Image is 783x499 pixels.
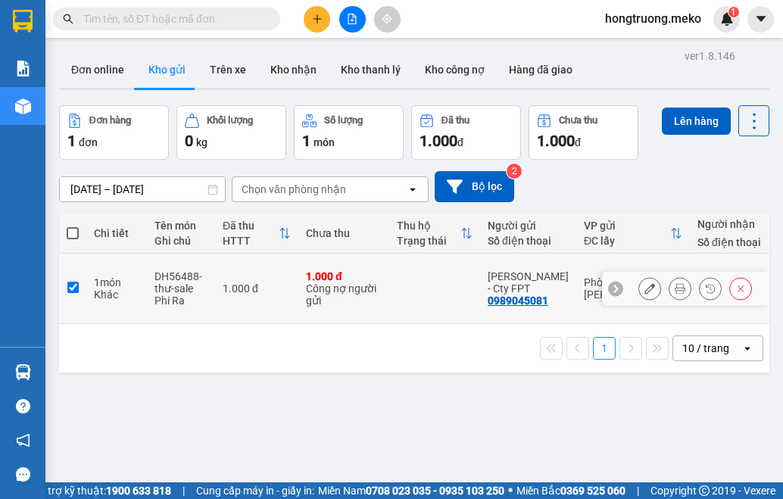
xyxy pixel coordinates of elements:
[731,7,736,17] span: 1
[741,342,753,354] svg: open
[662,108,731,135] button: Lên hàng
[302,132,310,150] span: 1
[497,51,585,88] button: Hàng đã giao
[306,227,382,239] div: Chưa thu
[685,48,735,64] div: ver 1.8.146
[397,235,460,247] div: Trạng thái
[728,7,739,17] sup: 1
[638,277,661,300] div: Sửa đơn hàng
[198,51,258,88] button: Trên xe
[488,270,569,295] div: Anh Hải - Cty FPT
[196,482,314,499] span: Cung cấp máy in - giấy in:
[697,236,766,248] div: Số điện thoại
[154,235,207,247] div: Ghi chú
[441,115,469,126] div: Đã thu
[374,6,401,33] button: aim
[182,482,185,499] span: |
[754,12,768,26] span: caret-down
[306,270,382,282] div: 1.000 đ
[584,220,670,232] div: VP gửi
[196,136,207,148] span: kg
[176,105,286,160] button: Khối lượng0kg
[329,51,413,88] button: Kho thanh lý
[508,488,513,494] span: ⚪️
[207,115,253,126] div: Khối lượng
[223,220,279,232] div: Đã thu
[60,177,225,201] input: Select a date range.
[185,132,193,150] span: 0
[223,235,279,247] div: HTTT
[584,276,682,301] div: Phòng vé TP. [PERSON_NAME]
[59,105,169,160] button: Đơn hàng1đơn
[516,482,625,499] span: Miền Bắc
[94,276,139,288] div: 1 món
[576,214,690,254] th: Toggle SortBy
[223,282,291,295] div: 1.000 đ
[682,341,729,356] div: 10 / trang
[154,220,207,232] div: Tên món
[15,61,31,76] img: solution-icon
[637,482,639,499] span: |
[457,136,463,148] span: đ
[16,433,30,448] span: notification
[94,227,139,239] div: Chi tiết
[304,6,330,33] button: plus
[294,105,404,160] button: Số lượng1món
[347,14,357,24] span: file-add
[697,218,766,230] div: Người nhận
[413,51,497,88] button: Kho công nợ
[13,10,33,33] img: logo-vxr
[94,288,139,301] div: Khác
[699,485,710,496] span: copyright
[314,136,335,148] span: món
[16,399,30,413] span: question-circle
[154,270,207,307] div: DH56488-thư-sale Phi Ra
[529,105,638,160] button: Chưa thu1.000đ
[593,337,616,360] button: 1
[488,235,569,247] div: Số điện thoại
[720,12,734,26] img: icon-new-feature
[435,171,514,202] button: Bộ lọc
[89,115,131,126] div: Đơn hàng
[593,9,713,28] span: hongtruong.meko
[63,14,73,24] span: search
[215,214,298,254] th: Toggle SortBy
[242,182,346,197] div: Chọn văn phòng nhận
[15,98,31,114] img: warehouse-icon
[747,6,774,33] button: caret-down
[312,14,323,24] span: plus
[59,51,136,88] button: Đơn online
[67,132,76,150] span: 1
[389,214,480,254] th: Toggle SortBy
[560,485,625,497] strong: 0369 525 060
[306,282,382,307] div: Công nợ người gửi
[507,164,522,179] sup: 2
[382,14,392,24] span: aim
[575,136,581,148] span: đ
[366,485,504,497] strong: 0708 023 035 - 0935 103 250
[83,11,262,27] input: Tìm tên, số ĐT hoặc mã đơn
[15,364,31,380] img: warehouse-icon
[16,467,30,482] span: message
[488,295,548,307] div: 0989045081
[324,115,363,126] div: Số lượng
[397,220,460,232] div: Thu hộ
[339,6,366,33] button: file-add
[136,51,198,88] button: Kho gửi
[407,183,419,195] svg: open
[537,132,575,150] span: 1.000
[79,136,98,148] span: đơn
[32,482,171,499] span: Hỗ trợ kỹ thuật:
[488,220,569,232] div: Người gửi
[318,482,504,499] span: Miền Nam
[258,51,329,88] button: Kho nhận
[106,485,171,497] strong: 1900 633 818
[420,132,457,150] span: 1.000
[559,115,597,126] div: Chưa thu
[411,105,521,160] button: Đã thu1.000đ
[584,235,670,247] div: ĐC lấy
